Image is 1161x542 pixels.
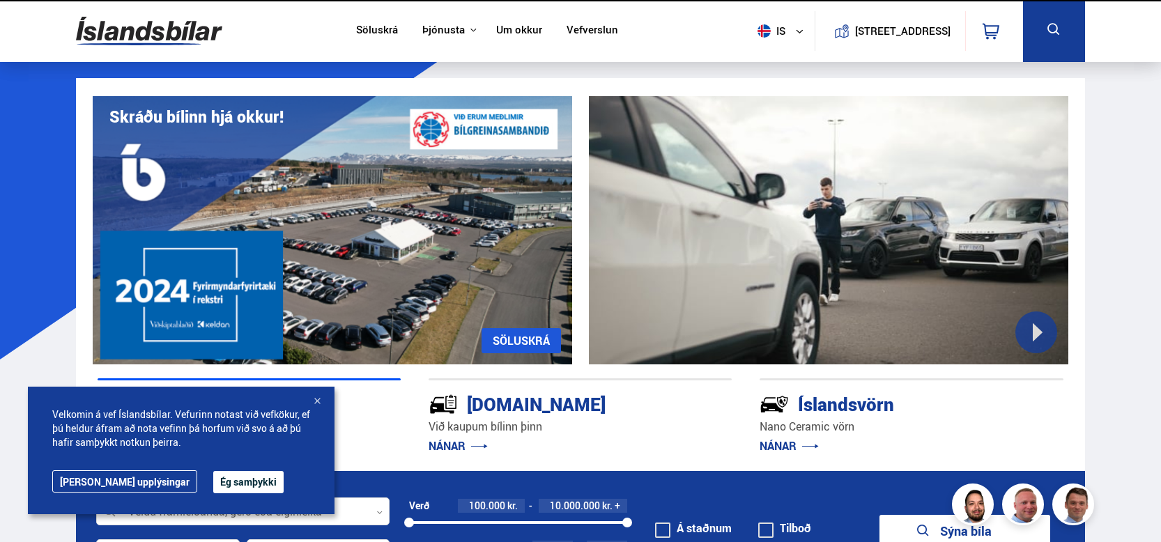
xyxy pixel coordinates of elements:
span: Velkomin á vef Íslandsbílar. Vefurinn notast við vefkökur, ef þú heldur áfram að nota vefinn þá h... [52,408,310,449]
img: nhp88E3Fdnt1Opn2.png [954,486,996,527]
span: 100.000 [469,499,505,512]
span: 10.000.000 [550,499,600,512]
img: eKx6w-_Home_640_.png [93,96,572,364]
img: svg+xml;base64,PHN2ZyB4bWxucz0iaHR0cDovL3d3dy53My5vcmcvMjAwMC9zdmciIHdpZHRoPSI1MTIiIGhlaWdodD0iNT... [758,24,771,38]
img: -Svtn6bYgwAsiwNX.svg [760,389,789,419]
a: [STREET_ADDRESS] [823,11,958,51]
div: Verð [409,500,429,511]
img: tr5P-W3DuiFaO7aO.svg [429,389,458,419]
span: kr. [602,500,613,511]
button: [STREET_ADDRESS] [860,25,945,37]
div: [DOMAIN_NAME] [429,391,682,415]
img: FbJEzSuNWCJXmdc-.webp [1054,486,1096,527]
a: NÁNAR [760,438,819,454]
a: Söluskrá [356,24,398,38]
a: NÁNAR [429,438,488,454]
img: G0Ugv5HjCgRt.svg [76,8,222,54]
span: is [752,24,787,38]
button: Þjónusta [422,24,465,37]
button: Ég samþykki [213,471,284,493]
label: Tilboð [758,522,811,534]
a: [PERSON_NAME] upplýsingar [52,470,197,493]
a: SÖLUSKRÁ [482,328,561,353]
span: kr. [507,500,518,511]
h1: Skráðu bílinn hjá okkur! [109,107,284,126]
a: Um okkur [496,24,542,38]
p: Nano Ceramic vörn [760,419,1063,435]
button: is [752,10,815,52]
span: + [615,500,620,511]
div: Íslandsvörn [760,391,1013,415]
img: siFngHWaQ9KaOqBr.png [1004,486,1046,527]
a: Vefverslun [567,24,618,38]
p: Við kaupum bílinn þinn [429,419,732,435]
label: Á staðnum [655,522,732,534]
